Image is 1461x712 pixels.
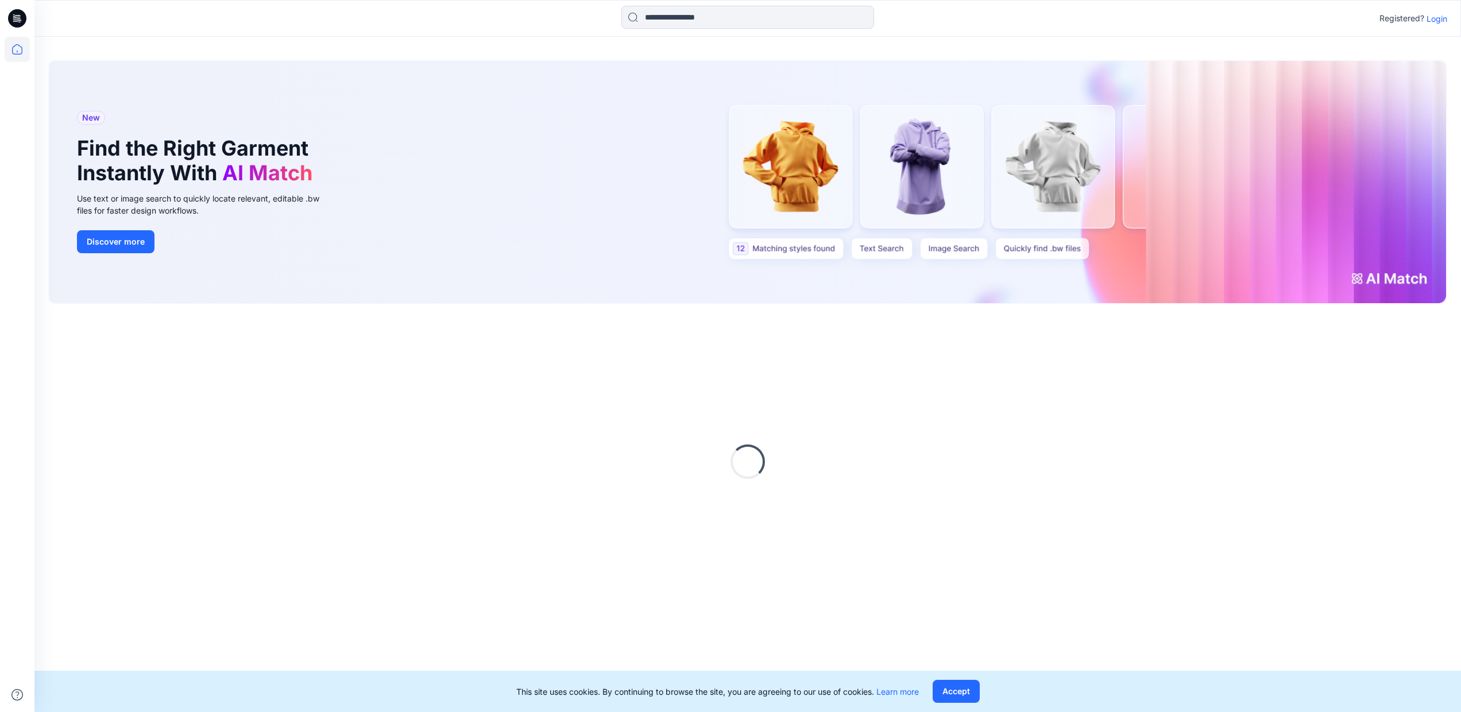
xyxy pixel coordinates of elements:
[516,686,919,698] p: This site uses cookies. By continuing to browse the site, you are agreeing to our use of cookies.
[77,136,318,185] h1: Find the Right Garment Instantly With
[222,160,312,185] span: AI Match
[82,111,100,125] span: New
[77,192,335,216] div: Use text or image search to quickly locate relevant, editable .bw files for faster design workflows.
[77,230,154,253] button: Discover more
[1427,13,1447,25] p: Login
[1379,11,1424,25] p: Registered?
[876,687,919,696] a: Learn more
[933,680,980,703] button: Accept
